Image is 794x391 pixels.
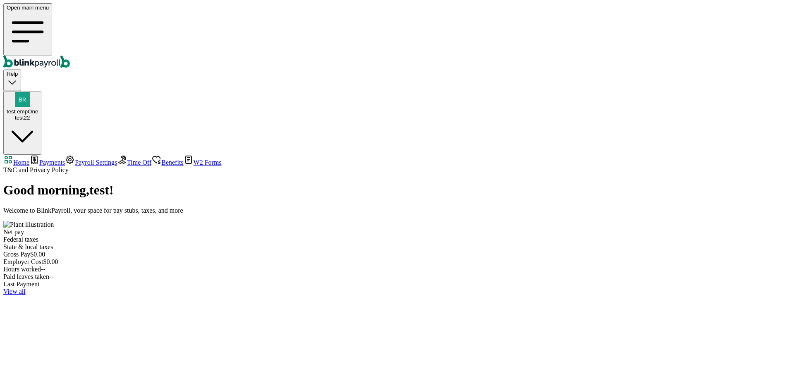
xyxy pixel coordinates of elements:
[117,159,151,166] a: Time Off
[3,182,791,198] h1: Good morning , test !
[3,266,41,273] span: Hours worked
[194,159,222,166] span: W2 Forms
[3,166,17,173] span: T&C
[7,115,38,121] div: test22
[3,70,21,91] button: Help
[161,159,183,166] span: Benefits
[3,288,26,295] a: View all
[3,166,69,173] span: and
[49,273,54,280] span: --
[3,243,791,251] div: State & local taxes
[30,166,69,173] span: Privacy Policy
[39,159,65,166] span: Payments
[75,159,117,166] span: Payroll Settings
[7,71,18,77] span: Help
[3,273,49,280] span: Paid leaves taken
[3,258,43,265] span: Employer Cost
[3,228,791,236] div: Net pay
[29,159,65,166] a: Payments
[65,159,117,166] a: Payroll Settings
[3,155,791,174] nav: Team Member Portal Sidebar
[3,251,30,258] span: Gross Pay
[3,91,41,155] button: test empOnetest22
[3,3,791,70] nav: Global
[3,236,791,243] div: Federal taxes
[43,258,58,265] span: $ 0.00
[7,108,38,115] span: test empOne
[3,221,54,228] img: Plant illustration
[3,207,791,214] p: Welcome to BlinkPayroll, your space for pay stubs, taxes, and more
[151,159,183,166] a: Benefits
[3,281,791,288] div: Last Payment
[3,159,29,166] a: Home
[30,251,45,258] span: $ 0.00
[127,159,151,166] span: Time Off
[656,302,794,391] iframe: Chat Widget
[7,5,49,11] span: Open main menu
[184,159,222,166] a: W2 Forms
[41,266,45,273] span: --
[3,3,52,55] button: Open main menu
[13,159,29,166] span: Home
